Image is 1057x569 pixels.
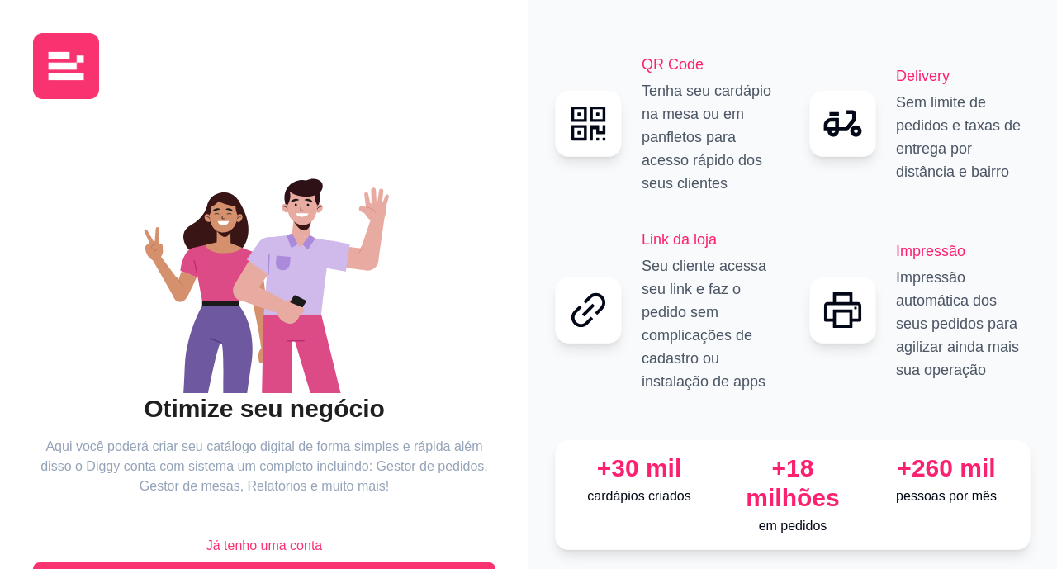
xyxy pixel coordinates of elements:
p: em pedidos [723,516,863,536]
h2: Impressão [896,239,1031,263]
div: animation [33,145,495,393]
div: +18 milhões [723,453,863,513]
p: Impressão automática dos seus pedidos para agilizar ainda mais sua operação [896,266,1031,382]
p: Seu cliente acessa seu link e faz o pedido sem complicações de cadastro ou instalação de apps [642,254,776,393]
button: Já tenho uma conta [33,529,495,562]
div: +260 mil [876,453,1017,483]
h2: Otimize seu negócio [33,393,495,424]
p: cardápios criados [569,486,709,506]
p: Tenha seu cardápio na mesa ou em panfletos para acesso rápido dos seus clientes [642,79,776,195]
p: pessoas por mês [876,486,1017,506]
h2: Link da loja [642,228,776,251]
span: Já tenho uma conta [206,536,323,556]
h2: QR Code [642,53,776,76]
div: +30 mil [569,453,709,483]
p: Sem limite de pedidos e taxas de entrega por distância e bairro [896,91,1031,183]
h2: Delivery [896,64,1031,88]
article: Aqui você poderá criar seu catálogo digital de forma simples e rápida além disso o Diggy conta co... [33,437,495,496]
img: logo [33,33,99,99]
